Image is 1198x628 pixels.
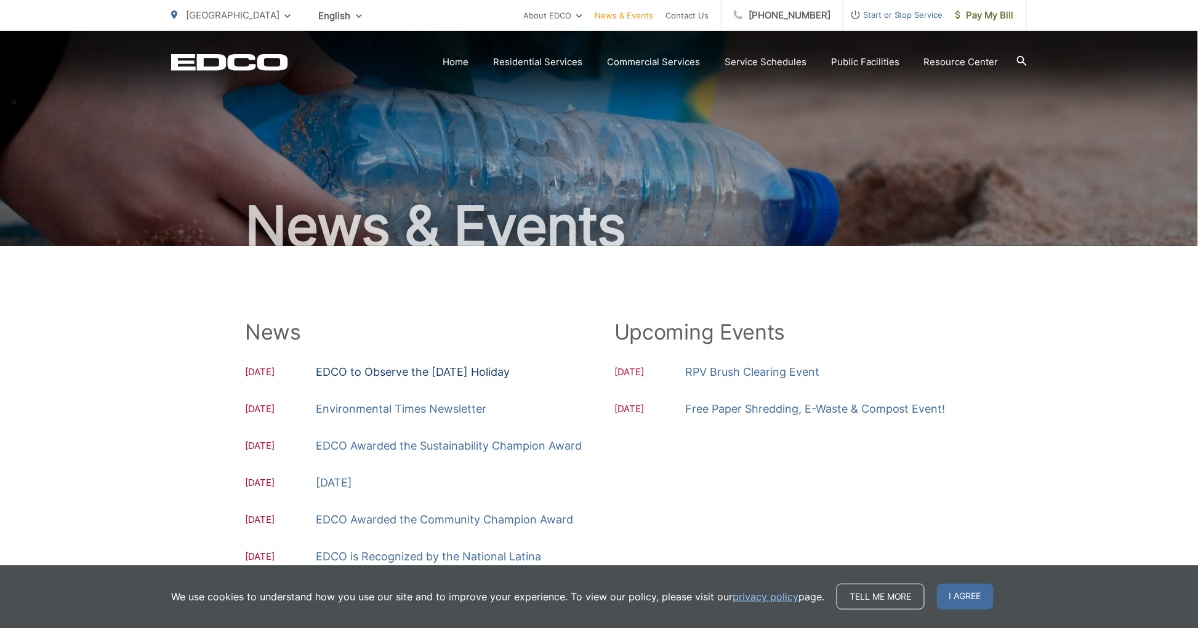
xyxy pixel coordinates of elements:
[614,365,685,381] span: [DATE]
[831,55,899,70] a: Public Facilities
[316,474,352,492] a: [DATE]
[443,55,468,70] a: Home
[245,365,316,381] span: [DATE]
[685,400,946,418] a: Free Paper Shredding, E-Waste & Compost Event!
[595,8,653,23] a: News & Events
[733,589,798,604] a: privacy policy
[316,547,584,603] a: EDCO is Recognized by the National Latina Business Women Association-[GEOGRAPHIC_DATA]
[607,55,700,70] a: Commercial Services
[171,196,1027,257] h1: News & Events
[316,363,510,381] a: EDCO to Observe the [DATE] Holiday
[171,589,824,604] p: We use cookies to understand how you use our site and to improve your experience. To view our pol...
[171,54,288,71] a: EDCD logo. Return to the homepage.
[725,55,806,70] a: Service Schedules
[245,402,316,418] span: [DATE]
[665,8,709,23] a: Contact Us
[523,8,582,23] a: About EDCO
[614,402,685,418] span: [DATE]
[309,5,371,26] span: English
[493,55,582,70] a: Residential Services
[186,9,279,21] span: [GEOGRAPHIC_DATA]
[245,549,316,603] span: [DATE]
[245,320,584,344] h2: News
[245,512,316,529] span: [DATE]
[837,584,925,610] a: Tell me more
[316,400,486,418] a: Environmental Times Newsletter
[245,439,316,455] span: [DATE]
[245,475,316,492] span: [DATE]
[316,437,582,455] a: EDCO Awarded the Sustainability Champion Award
[924,55,999,70] a: Resource Center
[955,8,1014,23] span: Pay My Bill
[937,584,994,610] span: I agree
[316,511,573,529] a: EDCO Awarded the Community Champion Award
[685,363,819,381] a: RPV Brush Clearing Event
[614,320,953,344] h2: Upcoming Events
